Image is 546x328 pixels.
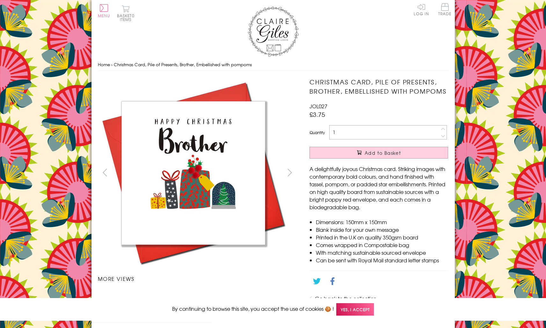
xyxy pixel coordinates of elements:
a: Log In [414,3,429,16]
li: Comes wrapped in Compostable bag [316,241,448,249]
li: Dimensions: 150mm x 150mm [316,218,448,226]
span: JOL027 [309,102,327,110]
span: Yes, I accept [336,303,374,316]
button: Basket0 items [117,5,135,21]
li: With matching sustainable sourced envelope [316,249,448,256]
span: £3.75 [309,110,325,119]
img: Christmas Card, Pile of Presents, Brother, Embellished with pompoms [297,77,488,268]
img: Christmas Card, Pile of Presents, Brother, Embellished with pompoms [98,77,289,268]
li: Carousel Page 2 [148,289,197,303]
li: Carousel Page 4 [247,289,297,303]
button: next [282,165,297,180]
h1: Christmas Card, Pile of Presents, Brother, Embellished with pompoms [309,77,448,96]
button: Menu [98,4,110,18]
span: Menu [98,13,110,18]
li: Blank inside for your own message [316,226,448,233]
span: Christmas Card, Pile of Presents, Brother, Embellished with pompoms [114,61,252,68]
ul: Carousel Pagination [98,289,297,303]
span: 0 items [120,13,135,22]
span: › [111,61,113,68]
span: Trade [438,3,452,16]
a: Trade [438,3,452,17]
img: Claire Giles Greetings Cards [248,6,299,57]
h3: More views [98,275,297,282]
li: Carousel Page 3 [197,289,247,303]
span: Add to Basket [365,150,401,156]
a: Go back to the collection [315,295,377,302]
button: prev [98,165,112,180]
label: Quantity [309,130,325,135]
p: A delightfully joyous Christmas card. Striking images with contemporary bold colours, and hand fi... [309,165,448,211]
li: Printed in the U.K on quality 350gsm board [316,233,448,241]
li: Carousel Page 1 (Current Slide) [98,289,148,303]
button: Add to Basket [309,147,448,159]
nav: breadcrumbs [98,58,448,71]
a: Home [98,61,110,68]
li: Can be sent with Royal Mail standard letter stamps [316,256,448,264]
